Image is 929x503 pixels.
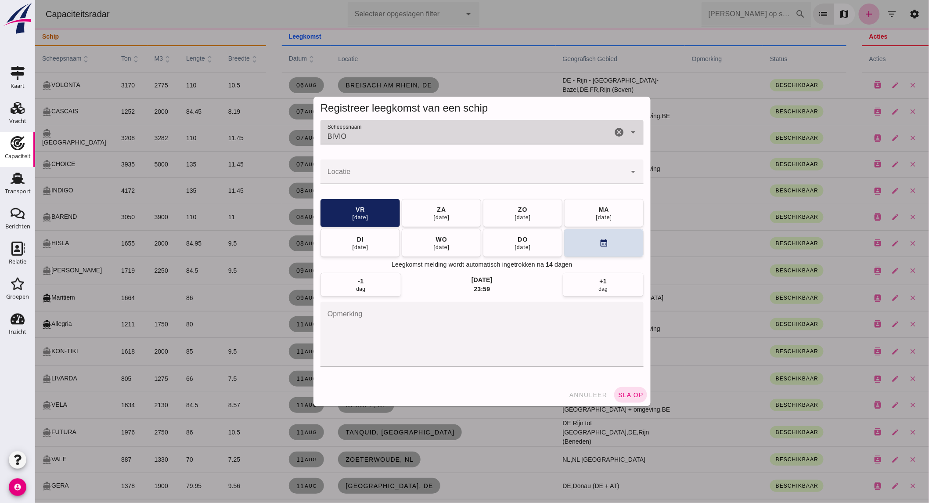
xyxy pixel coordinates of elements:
[511,261,518,269] span: 14
[9,478,26,496] i: account_circle
[285,199,365,227] button: vr[DATE]
[285,229,365,257] button: di[DATE]
[402,205,411,214] div: za
[529,199,609,227] button: ma[DATE]
[482,235,493,244] div: do
[530,387,576,403] button: annuleer
[579,387,612,403] button: sla op
[436,276,457,285] div: [DATE]
[321,235,329,244] div: di
[583,391,609,398] span: sla op
[320,205,330,214] div: vr
[323,277,329,286] div: -1
[563,205,574,214] div: ma
[11,83,25,89] div: Kaart
[565,277,572,286] div: +1
[6,294,29,300] div: Groepen
[534,391,573,398] span: annuleer
[483,205,493,214] div: zo
[5,153,31,159] div: Capaciteit
[367,199,446,227] button: za[DATE]
[479,244,496,251] div: [DATE]
[2,2,33,35] img: logo-small.a267ee39.svg
[317,214,334,221] div: [DATE]
[479,214,496,221] div: [DATE]
[9,259,26,264] div: Relatie
[520,261,537,269] span: dagen
[448,199,527,227] button: zo[DATE]
[367,229,446,257] button: wo[DATE]
[398,244,415,251] div: [DATE]
[5,188,31,194] div: Transport
[561,214,577,221] div: [DATE]
[5,224,30,229] div: Berichten
[356,261,509,269] span: Leegkomst melding wordt automatisch ingetrokken na
[564,286,573,293] div: dag
[593,127,603,138] i: Open
[321,286,331,293] div: dag
[448,229,527,257] button: do[DATE]
[579,127,589,138] i: Wis Scheepsnaam
[9,329,26,335] div: Inzicht
[398,214,415,221] div: [DATE]
[593,166,603,177] i: Open
[317,244,334,251] div: [DATE]
[285,102,453,114] span: Registreer leegkomst van een schip
[564,239,573,248] i: calendar_month
[9,118,26,124] div: Vracht
[439,285,455,293] div: 23:59
[400,235,412,244] div: wo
